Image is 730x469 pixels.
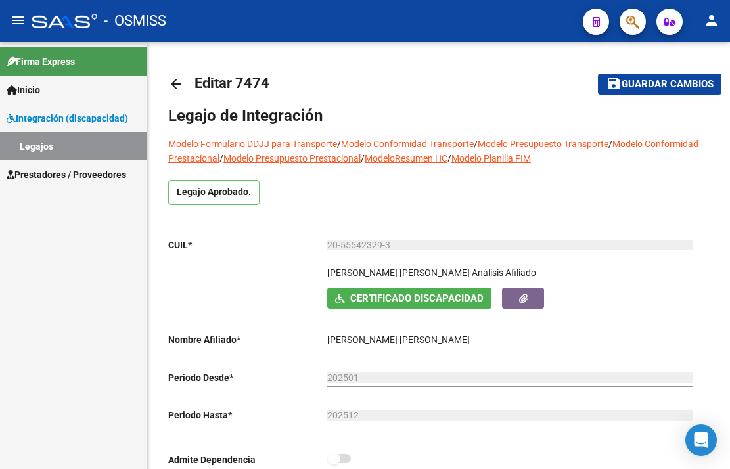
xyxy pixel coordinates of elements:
[685,424,717,456] div: Open Intercom Messenger
[327,265,470,280] p: [PERSON_NAME] [PERSON_NAME]
[7,83,40,97] span: Inicio
[472,265,536,280] div: Análisis Afiliado
[168,408,327,422] p: Periodo Hasta
[168,453,327,467] p: Admite Dependencia
[168,139,337,149] a: Modelo Formulario DDJJ para Transporte
[168,238,327,252] p: CUIL
[194,75,269,91] span: Editar 7474
[327,288,491,308] button: Certificado Discapacidad
[168,105,709,126] h1: Legajo de Integración
[7,55,75,69] span: Firma Express
[168,370,327,385] p: Periodo Desde
[104,7,166,35] span: - OSMISS
[7,111,128,125] span: Integración (discapacidad)
[223,153,361,164] a: Modelo Presupuesto Prestacional
[168,180,260,205] p: Legajo Aprobado.
[704,12,719,28] mat-icon: person
[606,76,622,91] mat-icon: save
[11,12,26,28] mat-icon: menu
[350,293,484,305] span: Certificado Discapacidad
[365,153,447,164] a: ModeloResumen HC
[622,79,714,91] span: Guardar cambios
[451,153,531,164] a: Modelo Planilla FIM
[478,139,608,149] a: Modelo Presupuesto Transporte
[168,76,184,92] mat-icon: arrow_back
[341,139,474,149] a: Modelo Conformidad Transporte
[7,167,126,182] span: Prestadores / Proveedores
[168,332,327,347] p: Nombre Afiliado
[598,74,721,94] button: Guardar cambios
